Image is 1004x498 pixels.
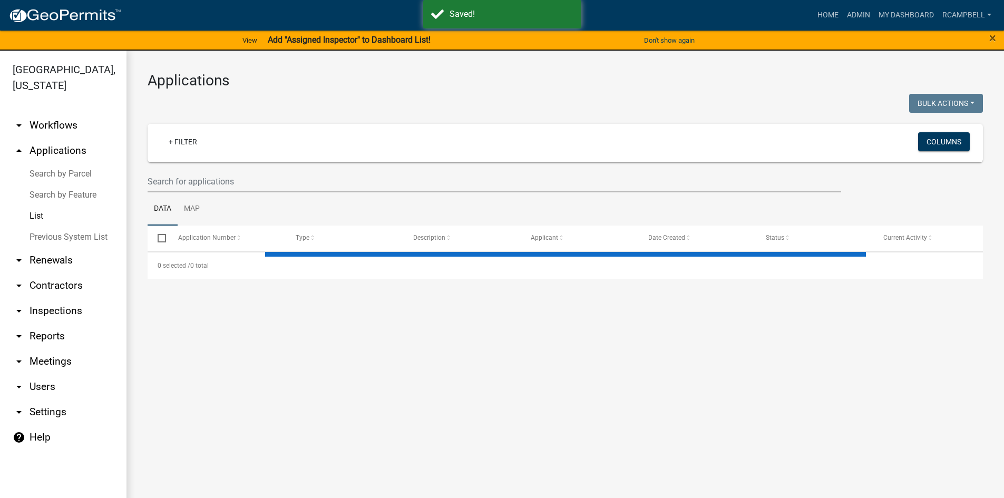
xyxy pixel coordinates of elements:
[843,5,874,25] a: Admin
[148,226,168,251] datatable-header-cell: Select
[158,262,190,269] span: 0 selected /
[13,279,25,292] i: arrow_drop_down
[13,406,25,418] i: arrow_drop_down
[268,35,431,45] strong: Add "Assigned Inspector" to Dashboard List!
[160,132,206,151] a: + Filter
[521,226,638,251] datatable-header-cell: Applicant
[938,5,996,25] a: rcampbell
[756,226,873,251] datatable-header-cell: Status
[766,234,784,241] span: Status
[13,431,25,444] i: help
[296,234,309,241] span: Type
[13,305,25,317] i: arrow_drop_down
[874,5,938,25] a: My Dashboard
[873,226,991,251] datatable-header-cell: Current Activity
[13,254,25,267] i: arrow_drop_down
[918,132,970,151] button: Columns
[883,234,927,241] span: Current Activity
[238,32,261,49] a: View
[989,32,996,44] button: Close
[13,355,25,368] i: arrow_drop_down
[531,234,558,241] span: Applicant
[178,234,236,241] span: Application Number
[638,226,756,251] datatable-header-cell: Date Created
[168,226,285,251] datatable-header-cell: Application Number
[13,144,25,157] i: arrow_drop_up
[450,8,573,21] div: Saved!
[148,192,178,226] a: Data
[13,380,25,393] i: arrow_drop_down
[640,32,699,49] button: Don't show again
[148,171,841,192] input: Search for applications
[285,226,403,251] datatable-header-cell: Type
[909,94,983,113] button: Bulk Actions
[148,252,983,279] div: 0 total
[648,234,685,241] span: Date Created
[148,72,983,90] h3: Applications
[413,234,445,241] span: Description
[989,31,996,45] span: ×
[813,5,843,25] a: Home
[178,192,206,226] a: Map
[13,330,25,343] i: arrow_drop_down
[403,226,521,251] datatable-header-cell: Description
[13,119,25,132] i: arrow_drop_down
